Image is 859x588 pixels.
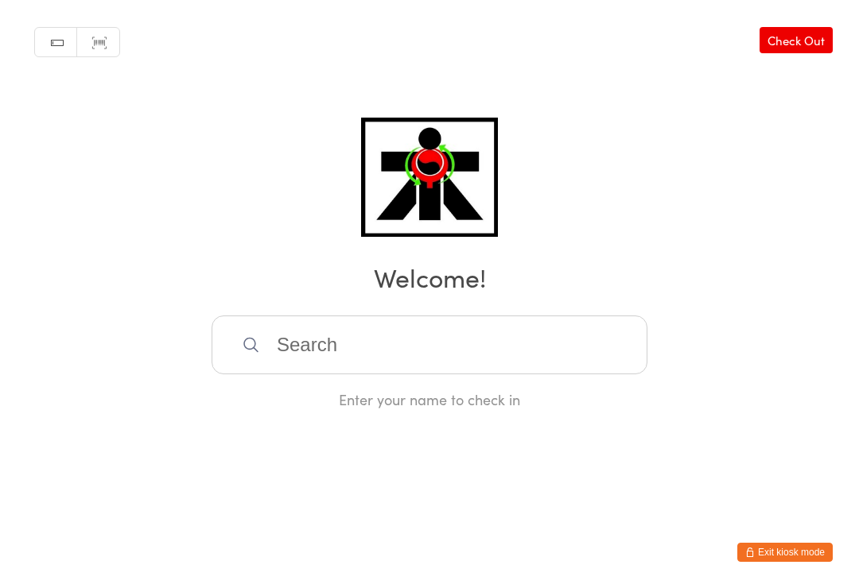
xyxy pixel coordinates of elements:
[737,543,833,562] button: Exit kiosk mode
[212,315,647,374] input: Search
[760,27,833,53] a: Check Out
[361,118,497,237] img: ATI Martial Arts Malaga
[16,259,843,295] h2: Welcome!
[212,389,647,409] div: Enter your name to check in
